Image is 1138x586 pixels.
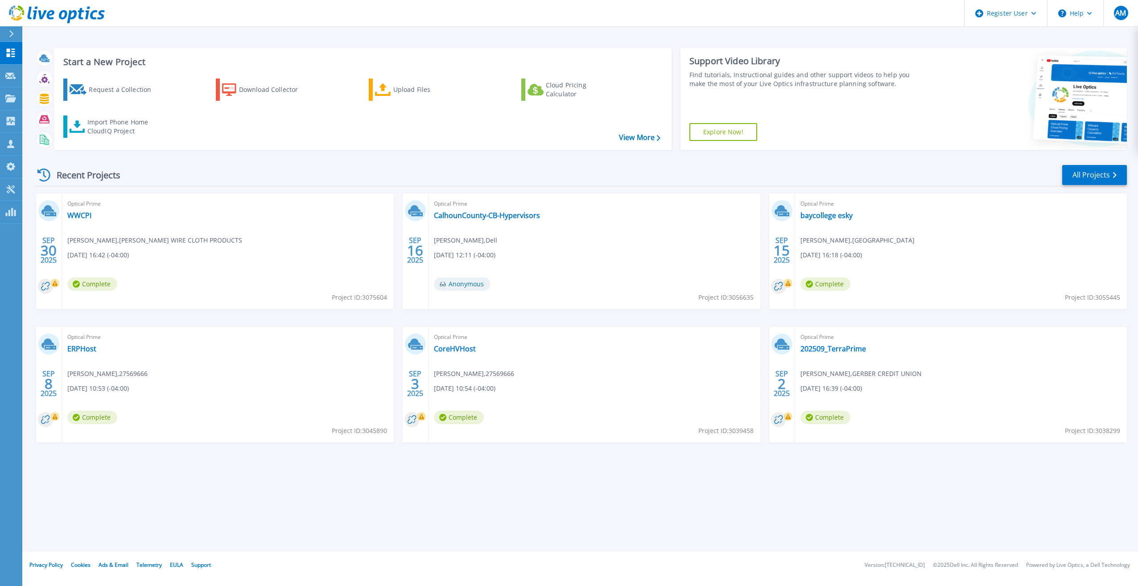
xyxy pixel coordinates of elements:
[332,426,387,436] span: Project ID: 3045890
[67,344,96,353] a: ERPHost
[800,344,866,353] a: 202509_TerraPrime
[800,211,853,220] a: baycollege esky
[773,367,790,400] div: SEP 2025
[434,384,495,393] span: [DATE] 10:54 (-04:00)
[67,277,117,291] span: Complete
[434,199,755,209] span: Optical Prime
[239,81,310,99] div: Download Collector
[521,78,621,101] a: Cloud Pricing Calculator
[29,561,63,569] a: Privacy Policy
[41,247,57,254] span: 30
[434,250,495,260] span: [DATE] 12:11 (-04:00)
[434,369,514,379] span: [PERSON_NAME] , 27569666
[434,411,484,424] span: Complete
[40,234,57,267] div: SEP 2025
[87,118,157,136] div: Import Phone Home CloudIQ Project
[332,293,387,302] span: Project ID: 3075604
[407,247,423,254] span: 16
[800,199,1122,209] span: Optical Prime
[45,380,53,388] span: 8
[800,235,915,245] span: [PERSON_NAME] , [GEOGRAPHIC_DATA]
[67,411,117,424] span: Complete
[369,78,468,101] a: Upload Files
[67,211,91,220] a: WWCPI
[800,369,922,379] span: [PERSON_NAME] , GERBER CREDIT UNION
[774,247,790,254] span: 15
[1062,165,1127,185] a: All Projects
[778,380,786,388] span: 2
[393,81,465,99] div: Upload Files
[191,561,211,569] a: Support
[434,235,497,245] span: [PERSON_NAME] , Dell
[800,411,850,424] span: Complete
[411,380,419,388] span: 3
[407,367,424,400] div: SEP 2025
[67,235,242,245] span: [PERSON_NAME] , [PERSON_NAME] WIRE CLOTH PRODUCTS
[89,81,160,99] div: Request a Collection
[67,250,129,260] span: [DATE] 16:42 (-04:00)
[434,211,540,220] a: CalhounCounty-CB-Hypervisors
[34,164,132,186] div: Recent Projects
[1115,9,1126,17] span: AM
[689,55,920,67] div: Support Video Library
[99,561,128,569] a: Ads & Email
[216,78,315,101] a: Download Collector
[67,384,129,393] span: [DATE] 10:53 (-04:00)
[71,561,91,569] a: Cookies
[800,250,862,260] span: [DATE] 16:18 (-04:00)
[1065,293,1120,302] span: Project ID: 3055445
[67,332,388,342] span: Optical Prime
[800,277,850,291] span: Complete
[800,332,1122,342] span: Optical Prime
[546,81,617,99] div: Cloud Pricing Calculator
[434,277,491,291] span: Anonymous
[689,123,757,141] a: Explore Now!
[170,561,183,569] a: EULA
[800,384,862,393] span: [DATE] 16:39 (-04:00)
[40,367,57,400] div: SEP 2025
[434,332,755,342] span: Optical Prime
[407,234,424,267] div: SEP 2025
[1026,562,1130,568] li: Powered by Live Optics, a Dell Technology
[698,293,754,302] span: Project ID: 3056635
[689,70,920,88] div: Find tutorials, instructional guides and other support videos to help you make the most of your L...
[67,369,148,379] span: [PERSON_NAME] , 27569666
[63,78,163,101] a: Request a Collection
[773,234,790,267] div: SEP 2025
[933,562,1018,568] li: © 2025 Dell Inc. All Rights Reserved
[63,57,660,67] h3: Start a New Project
[619,133,660,142] a: View More
[434,344,476,353] a: CoreHVHost
[1065,426,1120,436] span: Project ID: 3038299
[136,561,162,569] a: Telemetry
[698,426,754,436] span: Project ID: 3039458
[67,199,388,209] span: Optical Prime
[865,562,925,568] li: Version: [TECHNICAL_ID]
